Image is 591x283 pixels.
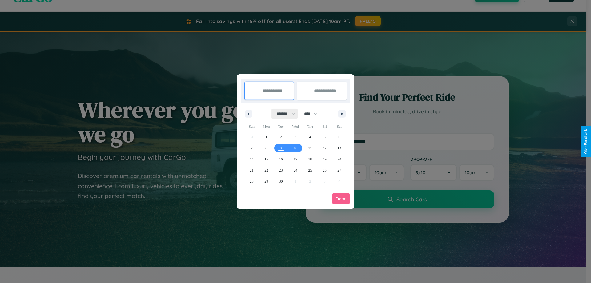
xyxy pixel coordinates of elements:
[259,131,273,143] button: 1
[244,176,259,187] button: 28
[584,129,588,154] div: Give Feedback
[332,122,347,131] span: Sat
[265,131,267,143] span: 1
[264,165,268,176] span: 22
[323,143,327,154] span: 12
[332,143,347,154] button: 13
[274,176,288,187] button: 30
[323,154,327,165] span: 19
[337,143,341,154] span: 13
[332,193,350,204] button: Done
[259,176,273,187] button: 29
[279,165,283,176] span: 23
[244,122,259,131] span: Sun
[250,165,254,176] span: 21
[279,154,283,165] span: 16
[259,122,273,131] span: Mon
[274,154,288,165] button: 16
[251,143,253,154] span: 7
[244,154,259,165] button: 14
[294,165,297,176] span: 24
[280,143,282,154] span: 9
[303,131,317,143] button: 4
[259,143,273,154] button: 8
[265,143,267,154] span: 8
[308,165,312,176] span: 25
[250,176,254,187] span: 28
[244,165,259,176] button: 21
[288,122,303,131] span: Wed
[324,131,326,143] span: 5
[274,131,288,143] button: 2
[317,154,332,165] button: 19
[338,131,340,143] span: 6
[280,131,282,143] span: 2
[259,154,273,165] button: 15
[274,165,288,176] button: 23
[332,131,347,143] button: 6
[308,154,312,165] span: 18
[317,122,332,131] span: Fri
[288,154,303,165] button: 17
[323,165,327,176] span: 26
[303,154,317,165] button: 18
[259,165,273,176] button: 22
[250,154,254,165] span: 14
[294,154,297,165] span: 17
[303,143,317,154] button: 11
[317,143,332,154] button: 12
[303,122,317,131] span: Thu
[264,154,268,165] span: 15
[337,154,341,165] span: 20
[274,143,288,154] button: 9
[332,165,347,176] button: 27
[309,131,311,143] span: 4
[303,165,317,176] button: 25
[288,131,303,143] button: 3
[337,165,341,176] span: 27
[274,122,288,131] span: Tue
[308,143,312,154] span: 11
[264,176,268,187] span: 29
[317,165,332,176] button: 26
[244,143,259,154] button: 7
[279,176,283,187] span: 30
[294,143,297,154] span: 10
[295,131,296,143] span: 3
[332,154,347,165] button: 20
[288,165,303,176] button: 24
[317,131,332,143] button: 5
[288,143,303,154] button: 10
